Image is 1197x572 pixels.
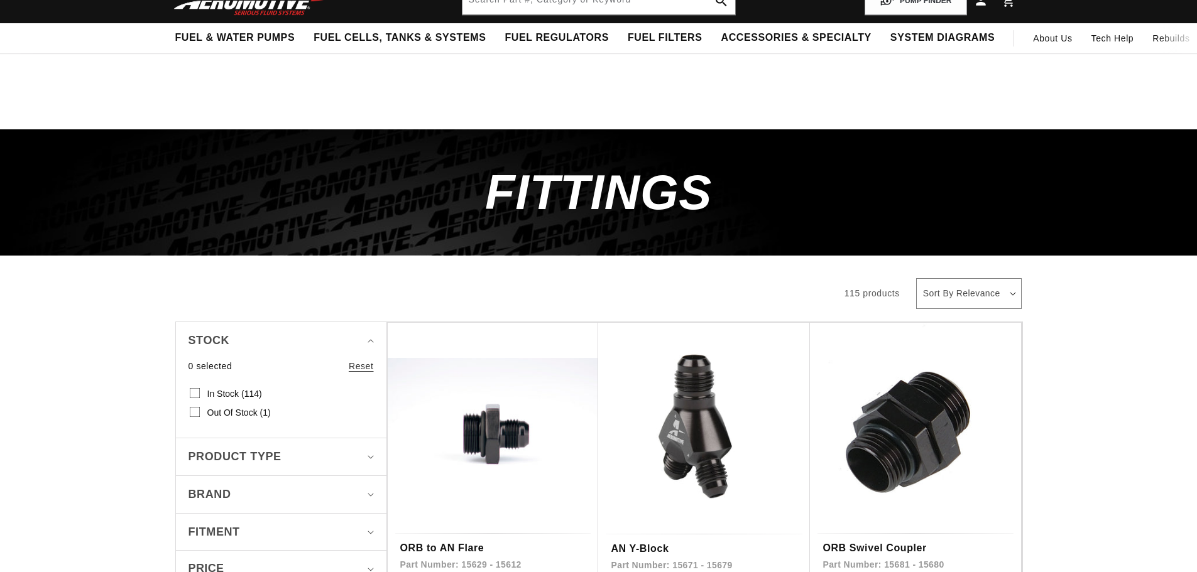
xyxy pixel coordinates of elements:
[189,438,374,475] summary: Product type (0 selected)
[189,359,232,373] span: 0 selected
[1152,31,1189,45] span: Rebuilds
[400,540,586,556] a: ORB to AN Flare
[628,31,702,45] span: Fuel Filters
[207,407,271,418] span: Out of stock (1)
[166,23,305,53] summary: Fuel & Water Pumps
[1091,31,1134,45] span: Tech Help
[1024,23,1081,53] a: About Us
[844,288,900,298] span: 115 products
[618,23,712,53] summary: Fuel Filters
[189,514,374,551] summary: Fitment (0 selected)
[823,540,1008,556] a: ORB Swivel Coupler
[1033,33,1072,43] span: About Us
[189,523,240,541] span: Fitment
[495,23,618,53] summary: Fuel Regulators
[189,448,281,466] span: Product type
[1082,23,1144,53] summary: Tech Help
[890,31,995,45] span: System Diagrams
[721,31,872,45] span: Accessories & Specialty
[611,541,797,557] a: AN Y-Block
[505,31,608,45] span: Fuel Regulators
[304,23,495,53] summary: Fuel Cells, Tanks & Systems
[881,23,1004,53] summary: System Diagrams
[189,332,230,350] span: Stock
[485,165,712,220] span: Fittings
[207,388,262,399] span: In stock (114)
[349,359,374,373] a: Reset
[189,476,374,513] summary: Brand (0 selected)
[189,485,231,504] span: Brand
[175,31,295,45] span: Fuel & Water Pumps
[712,23,881,53] summary: Accessories & Specialty
[314,31,486,45] span: Fuel Cells, Tanks & Systems
[189,322,374,359] summary: Stock (0 selected)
